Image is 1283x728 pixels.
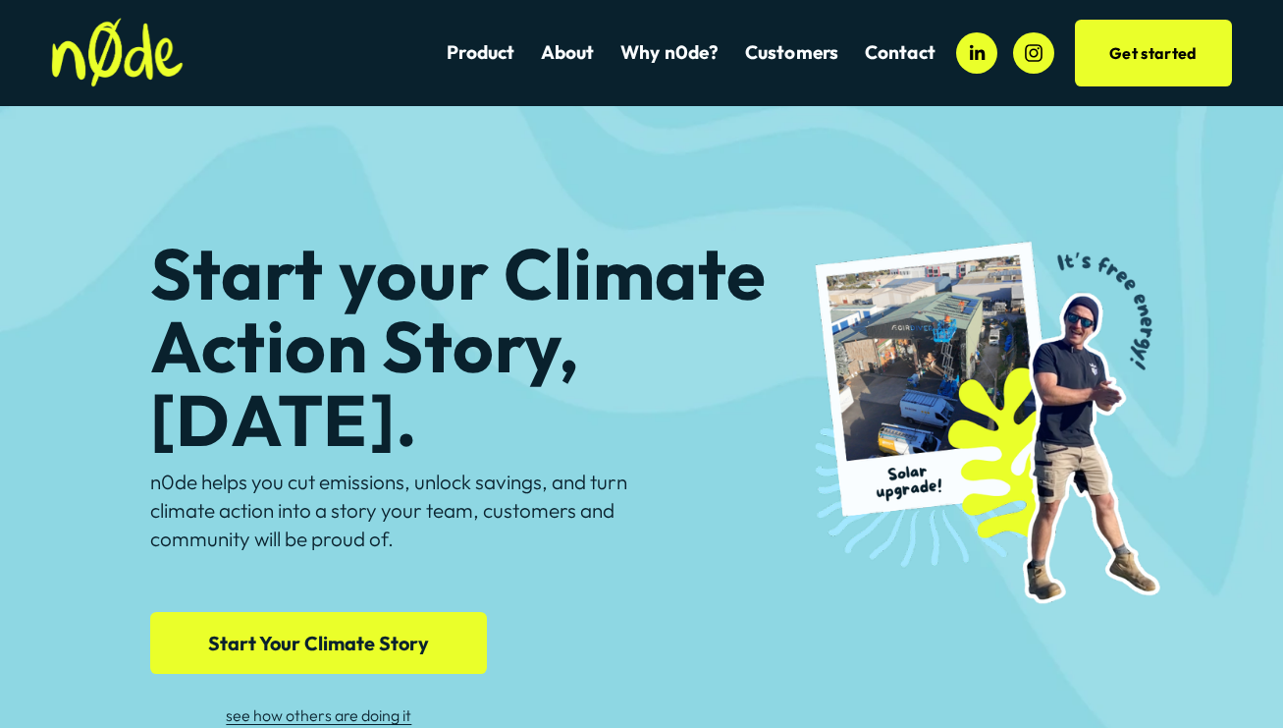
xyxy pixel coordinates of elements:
a: Start Your Climate Story [150,612,487,674]
a: LinkedIn [956,32,997,74]
a: Instagram [1013,32,1054,74]
a: Contact [865,39,936,66]
a: Product [447,39,514,66]
a: About [541,39,595,66]
img: n0de [51,18,183,87]
h1: Start your Climate Action Story, [DATE]. [150,238,834,457]
span: Customers [745,41,839,64]
a: folder dropdown [745,39,839,66]
a: Why n0de? [620,39,720,66]
a: Get started [1075,20,1232,86]
a: see how others are doing it [226,705,411,725]
p: n0de helps you cut emissions, unlock savings, and turn climate action into a story your team, cus... [150,468,636,553]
